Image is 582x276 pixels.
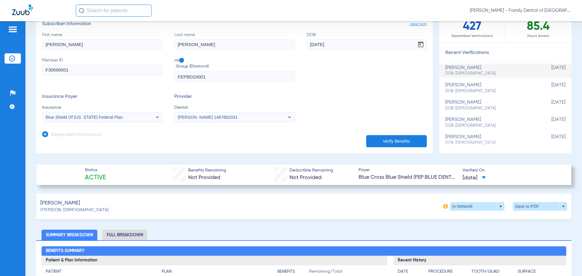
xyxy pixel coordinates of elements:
span: [PERSON_NAME] 1487882031 [178,115,238,120]
span: Group ID [176,63,294,70]
h3: Patient & Plan Information [42,256,387,265]
span: DOB: [DEMOGRAPHIC_DATA] [445,88,535,94]
span: clear form [410,21,427,27]
span: [DATE] [535,100,565,111]
h3: Recent History [393,256,566,265]
h3: Subscriber Information [42,21,427,27]
h4: Tooth/Quad [471,268,516,275]
span: DOB: [DEMOGRAPHIC_DATA] [445,106,535,111]
span: Insurance [42,105,162,111]
h3: Dependent Information [51,132,102,138]
div: [PERSON_NAME] [445,100,535,111]
span: [PERSON_NAME] - Family Dental of [GEOGRAPHIC_DATA] [470,8,570,14]
span: DOB: [DEMOGRAPHIC_DATA] [445,71,535,76]
span: [DATE] [535,134,565,145]
div: [PERSON_NAME] [445,65,535,76]
span: Blue Cross Blue Shield (FEP BLUE DENTAL) [359,174,457,181]
img: info-icon [443,204,448,209]
span: Payer [359,167,457,173]
span: [DATE] [535,82,565,94]
div: 427 [439,15,505,42]
h2: Benefits Summary [42,246,566,256]
label: Member ID [42,57,162,82]
span: DOB: [DEMOGRAPHIC_DATA] [445,140,535,146]
h3: Recent Verifications [439,50,571,56]
h4: Benefits [277,268,309,275]
span: [DATE] [535,65,565,76]
div: [PERSON_NAME] [445,134,535,145]
h4: Date [398,268,423,275]
label: Last name [174,32,294,50]
span: Benefits Remaining [188,167,226,174]
span: Deductible Remaining [289,167,333,174]
h4: Plan [162,268,267,275]
h4: Procedure [428,268,470,275]
input: Last name [174,39,294,50]
input: Search for patients [76,5,152,17]
label: First name [42,32,162,50]
button: Open calendar [415,38,427,51]
li: Summary Breakdown [42,230,97,240]
input: DOBOpen calendar [307,39,427,50]
span: Status [85,167,106,173]
img: Zuub Logo [12,5,33,15]
label: DOB [307,32,427,50]
div: 85.4 [505,15,571,42]
input: First name [42,39,162,50]
input: Member ID [42,65,162,75]
span: [PERSON_NAME] [40,199,80,207]
img: Search Icon [79,8,84,13]
button: Verify Benefits [366,135,427,147]
span: Verified On [463,167,561,174]
div: [PERSON_NAME] [445,117,535,128]
span: Blue Shield Of [US_STATE] Federal Plan [46,115,123,120]
small: (optional) [193,63,209,70]
button: Save to PDF [513,202,567,211]
img: hamburger-icon [8,26,18,33]
span: [DATE] [535,117,565,128]
h3: Insurance Payer [42,94,162,100]
span: [DATE] [463,174,486,182]
h3: Provider [174,94,294,100]
span: Not Provided [188,175,220,180]
span: Hours Saved [505,33,571,39]
div: [PERSON_NAME] [445,82,535,94]
span: (17511) DOB: [DEMOGRAPHIC_DATA] [40,207,109,213]
span: Active [85,174,106,182]
span: Dentist [174,105,294,111]
span: Not Provided [289,175,322,180]
h4: Surface [518,268,562,275]
li: Full Breakdown [102,230,147,240]
button: In Network [450,202,504,211]
h4: Patient [46,268,151,275]
span: September Verifications [439,33,505,39]
span: DOB: [DEMOGRAPHIC_DATA] [445,123,535,128]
